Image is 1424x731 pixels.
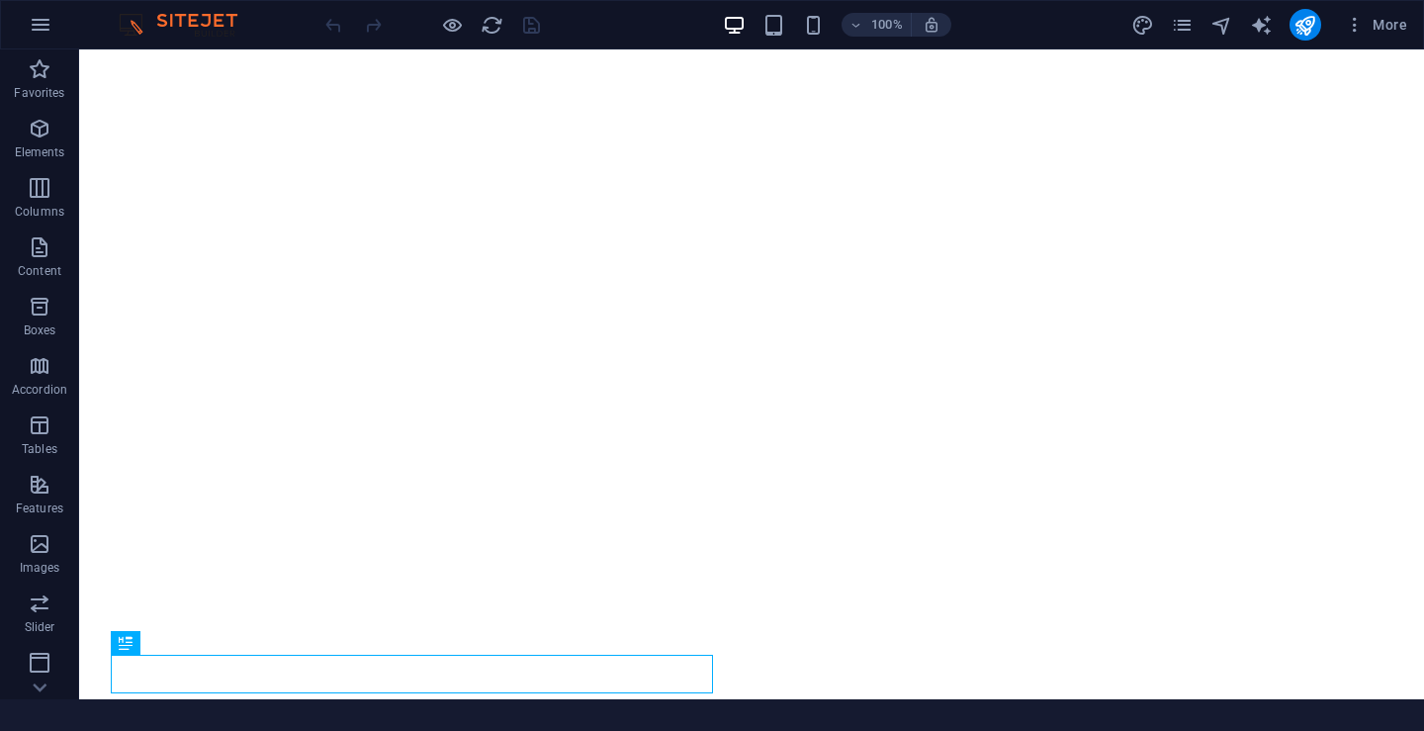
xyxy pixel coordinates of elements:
i: Design (Ctrl+Alt+Y) [1131,14,1154,37]
p: Elements [15,144,65,160]
p: Accordion [12,382,67,398]
i: On resize automatically adjust zoom level to fit chosen device. [923,16,940,34]
button: pages [1171,13,1195,37]
p: Content [18,263,61,279]
button: Click here to leave preview mode and continue editing [440,13,464,37]
p: Boxes [24,322,56,338]
p: Columns [15,204,64,220]
button: More [1337,9,1415,41]
p: Slider [25,619,55,635]
p: Favorites [14,85,64,101]
p: Images [20,560,60,576]
p: Features [16,501,63,516]
h6: 100% [871,13,903,37]
img: Editor Logo [114,13,262,37]
i: Publish [1293,14,1316,37]
i: Pages (Ctrl+Alt+S) [1171,14,1194,37]
span: More [1345,15,1407,35]
i: Reload page [481,14,503,37]
i: Navigator [1210,14,1233,37]
i: AI Writer [1250,14,1273,37]
button: publish [1290,9,1321,41]
button: text_generator [1250,13,1274,37]
p: Tables [22,441,57,457]
button: navigator [1210,13,1234,37]
button: 100% [842,13,912,37]
button: design [1131,13,1155,37]
button: reload [480,13,503,37]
